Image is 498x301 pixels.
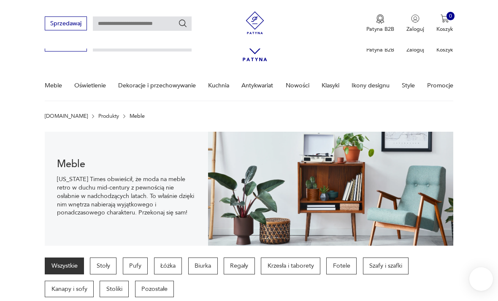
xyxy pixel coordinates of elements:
iframe: Smartsupp widget button [469,267,493,291]
img: Ikona medalu [376,14,384,24]
a: Regały [224,258,255,274]
button: Patyna B2B [366,14,394,33]
p: Zaloguj [406,25,424,33]
a: Stoły [90,258,116,274]
p: Patyna B2B [366,46,394,54]
a: Krzesła i taborety [261,258,320,274]
p: Patyna B2B [366,25,394,33]
a: Ikona medaluPatyna B2B [366,14,394,33]
a: Wszystkie [45,258,84,274]
a: Szafy i szafki [363,258,409,274]
a: Nowości [286,71,309,100]
p: Koszyk [436,25,453,33]
a: Antykwariat [241,71,273,100]
h1: Meble [57,160,196,169]
a: Stoliki [100,281,129,298]
img: Ikona koszyka [441,14,449,23]
p: Meble [130,113,145,119]
a: Pufy [123,258,148,274]
p: Koszyk [436,46,453,54]
img: Meble [208,132,453,246]
a: Fotele [326,258,357,274]
p: [US_STATE] Times obwieścił, że moda na meble retro w duchu mid-century z pewnością nie osłabnie w... [57,175,196,217]
button: Zaloguj [406,14,424,33]
img: Patyna - sklep z meblami i dekoracjami vintage [241,11,269,34]
a: Produkty [98,113,119,119]
a: Kuchnia [208,71,229,100]
a: Dekoracje i przechowywanie [118,71,196,100]
p: Zaloguj [406,46,424,54]
a: Meble [45,71,62,100]
a: Sprzedawaj [45,22,87,27]
a: Pozostałe [135,281,174,298]
a: [DOMAIN_NAME] [45,113,88,119]
a: Łóżka [154,258,182,274]
a: Promocje [427,71,453,100]
a: Kanapy i sofy [45,281,94,298]
button: Sprzedawaj [45,16,87,30]
a: Ikony designu [352,71,390,100]
a: Klasyki [322,71,339,100]
a: Oświetlenie [74,71,106,100]
img: Ikonka użytkownika [411,14,420,23]
a: Style [402,71,415,100]
button: Szukaj [178,19,187,28]
button: 0Koszyk [436,14,453,33]
a: Biurka [188,258,218,274]
div: 0 [447,12,455,20]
